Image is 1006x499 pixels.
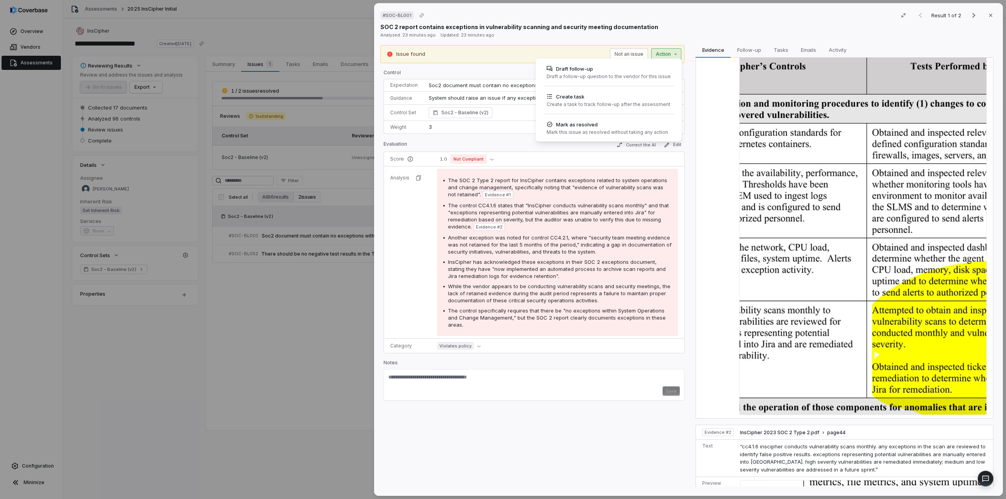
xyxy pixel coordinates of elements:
div: Mark as resolved [547,121,668,128]
div: Action [536,58,682,142]
div: Draft follow-up [547,65,671,73]
div: Create task [547,93,670,101]
div: Mark this issue as resolved without taking any action [547,129,668,135]
div: Create a task to track follow-up after the assessment [547,101,670,108]
div: Draft a follow-up question to the vendor for this issue [547,73,671,80]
